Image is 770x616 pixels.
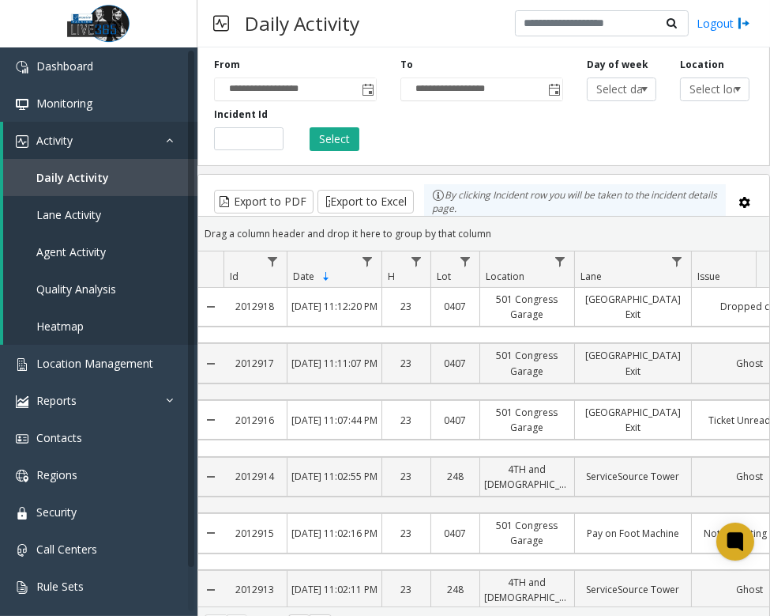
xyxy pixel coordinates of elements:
[36,207,101,222] span: Lane Activity
[480,458,574,496] a: 4TH and [DEMOGRAPHIC_DATA]
[36,505,77,520] span: Security
[287,409,381,432] a: [DATE] 11:07:44 PM
[382,465,430,488] a: 23
[36,430,82,445] span: Contacts
[359,78,376,100] span: Toggle popup
[36,542,97,557] span: Call Centers
[697,270,720,283] span: Issue
[16,433,28,445] img: 'icon'
[3,122,197,159] a: Activity
[382,409,430,432] a: 23
[214,108,268,122] label: Incident Id
[431,409,479,432] a: 0407
[198,508,223,558] a: Collapse Details
[230,270,239,283] span: Id
[432,189,445,202] img: infoIcon.svg
[550,251,571,273] a: Location Filter Menu
[16,581,28,594] img: 'icon'
[320,270,332,283] span: Sortable
[486,270,524,283] span: Location
[223,522,287,545] a: 2012915
[223,465,287,488] a: 2012914
[36,244,106,259] span: Agent Activity
[214,190,314,214] button: Export to PDF
[575,578,691,601] a: ServiceSource Tower
[431,522,479,545] a: 0407
[588,78,642,100] span: Select day...
[287,295,381,318] a: [DATE] 11:12:20 PM
[580,270,602,283] span: Lane
[237,4,367,43] h3: Daily Activity
[36,579,84,594] span: Rule Sets
[36,59,93,74] span: Dashboard
[36,467,77,482] span: Regions
[36,170,109,185] span: Daily Activity
[36,282,116,297] span: Quality Analysis
[223,295,287,318] a: 2012918
[287,352,381,375] a: [DATE] 11:11:07 PM
[3,308,197,345] a: Heatmap
[667,251,688,273] a: Lane Filter Menu
[16,544,28,557] img: 'icon'
[293,270,314,283] span: Date
[223,352,287,375] a: 2012917
[317,190,413,214] button: Export to Excel
[357,251,378,273] a: Date Filter Menu
[431,578,479,601] a: 248
[36,96,92,111] span: Monitoring
[223,409,287,432] a: 2012916
[198,338,223,388] a: Collapse Details
[16,358,28,371] img: 'icon'
[431,295,479,318] a: 0407
[198,565,223,615] a: Collapse Details
[480,401,574,439] a: 501 Congress Garage
[406,251,427,273] a: H Filter Menu
[36,393,77,408] span: Reports
[388,270,395,283] span: H
[382,352,430,375] a: 23
[16,98,28,111] img: 'icon'
[16,507,28,520] img: 'icon'
[575,344,691,382] a: [GEOGRAPHIC_DATA] Exit
[575,288,691,326] a: [GEOGRAPHIC_DATA] Exit
[262,251,284,273] a: Id Filter Menu
[223,578,287,601] a: 2012913
[431,465,479,488] a: 248
[3,196,197,233] a: Lane Activity
[480,344,574,382] a: 501 Congress Garage
[575,522,691,545] a: Pay on Foot Machine
[36,319,84,334] span: Heatmap
[480,514,574,552] a: 501 Congress Garage
[3,159,197,196] a: Daily Activity
[3,270,197,308] a: Quality Analysis
[480,288,574,326] a: 501 Congress Garage
[36,133,73,148] span: Activity
[575,465,691,488] a: ServiceSource Tower
[310,127,359,151] button: Select
[382,295,430,318] a: 23
[681,78,735,100] span: Select location...
[400,58,413,72] label: To
[213,4,229,43] img: pageIcon
[455,251,476,273] a: Lot Filter Menu
[738,15,750,32] img: logout
[198,452,223,502] a: Collapse Details
[431,352,479,375] a: 0407
[3,233,197,270] a: Agent Activity
[198,251,769,607] div: Data table
[16,135,28,148] img: 'icon'
[287,578,381,601] a: [DATE] 11:02:11 PM
[697,15,750,32] a: Logout
[198,220,769,248] div: Drag a column header and drop it here to group by that column
[424,184,726,220] div: By clicking Incident row you will be taken to the incident details page.
[36,356,153,371] span: Location Management
[198,282,223,332] a: Collapse Details
[382,522,430,545] a: 23
[214,58,240,72] label: From
[287,465,381,488] a: [DATE] 11:02:55 PM
[437,270,451,283] span: Lot
[575,401,691,439] a: [GEOGRAPHIC_DATA] Exit
[16,470,28,482] img: 'icon'
[480,571,574,609] a: 4TH and [DEMOGRAPHIC_DATA]
[587,58,648,72] label: Day of week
